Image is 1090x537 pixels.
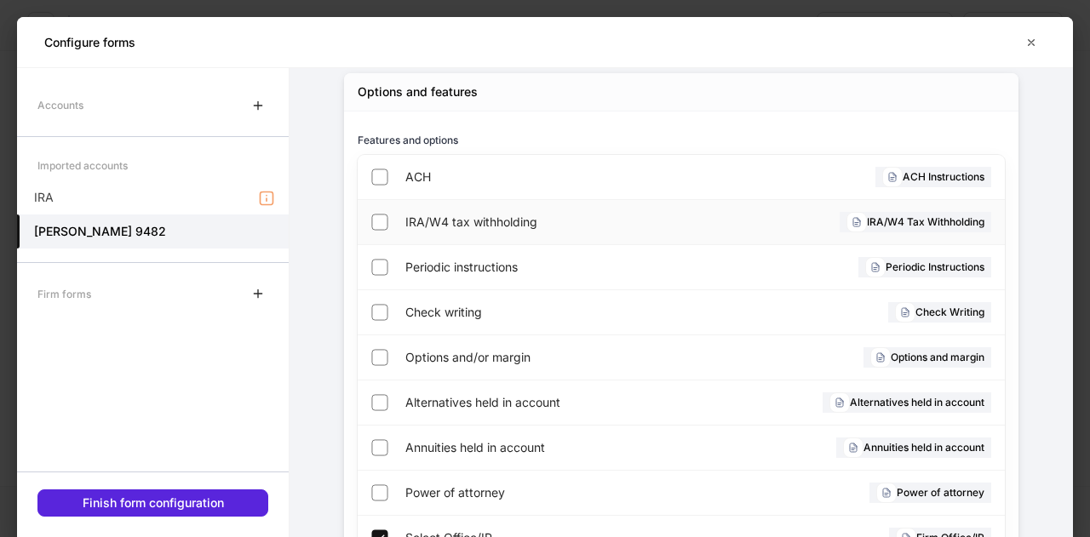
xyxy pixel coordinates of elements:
div: Imported accounts [37,151,128,180]
h6: Annuities held in account [863,439,984,455]
h6: Check Writing [915,304,984,320]
span: IRA/W4 tax withholding [405,214,675,231]
span: Alternatives held in account [405,394,678,411]
button: Finish form configuration [37,489,268,517]
div: Accounts [37,90,83,120]
span: Options and/or margin [405,349,684,366]
h5: Configure forms [44,34,135,51]
span: Check writing [405,304,672,321]
a: IRA [17,180,289,214]
h6: Alternatives held in account [850,394,984,410]
span: Annuities held in account [405,439,677,456]
div: Finish form configuration [83,497,224,509]
p: IRA [34,189,54,206]
span: Periodic instructions [405,259,674,276]
h5: [PERSON_NAME] 9482 [34,223,166,240]
span: Power of attorney [405,484,674,501]
h6: IRA/W4 Tax Withholding [867,214,984,230]
div: Options and features [358,83,478,100]
h6: Power of attorney [897,484,984,500]
h6: Features and options [358,132,458,148]
a: [PERSON_NAME] 9482 [17,214,289,249]
h6: ACH Instructions [903,169,984,185]
span: ACH [405,169,640,186]
h6: Periodic Instructions [886,259,984,275]
div: Firm forms [37,279,91,309]
h6: Options and margin [891,349,984,365]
